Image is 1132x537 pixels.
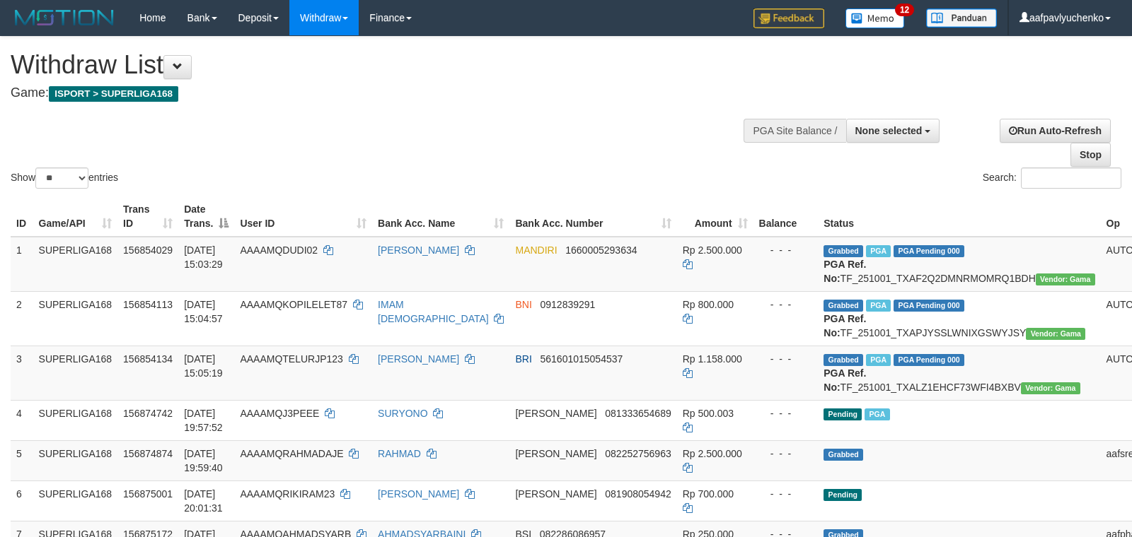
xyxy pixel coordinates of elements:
td: 6 [11,480,33,521]
img: panduan.png [926,8,997,28]
span: BNI [515,299,531,310]
span: MANDIRI [515,244,557,256]
th: Status [818,196,1100,237]
th: Date Trans.: activate to sort column descending [178,196,234,237]
span: Rp 2.500.000 [683,448,742,459]
span: Rp 800.000 [683,299,734,310]
th: Amount: activate to sort column ascending [677,196,753,237]
span: AAAAMQRIKIRAM23 [240,488,335,500]
span: [DATE] 19:59:40 [184,448,223,473]
input: Search: [1021,167,1121,189]
td: 3 [11,346,33,400]
span: 156854134 [123,353,173,365]
span: AAAAMQTELURJP123 [240,353,343,365]
span: ISPORT > SUPERLIGA168 [49,86,178,102]
span: [PERSON_NAME] [515,488,596,500]
span: Grabbed [824,245,863,257]
span: Rp 1.158.000 [683,353,742,365]
img: Feedback.jpg [753,8,824,28]
span: Marked by aafchhiseyha [866,300,891,312]
a: Run Auto-Refresh [1000,119,1111,143]
td: 4 [11,400,33,440]
a: [PERSON_NAME] [378,244,459,256]
span: 156854113 [123,299,173,310]
td: TF_251001_TXAF2Q2DMNRMOMRQ1BDH [818,237,1100,292]
td: SUPERLIGA168 [33,237,118,292]
span: 156854029 [123,244,173,256]
label: Show entries [11,167,118,189]
span: Marked by aafheankoy [865,408,889,420]
a: RAHMAD [378,448,421,459]
img: Button%20Memo.svg [845,8,905,28]
div: - - - [759,243,813,257]
a: Stop [1070,143,1111,167]
a: IMAM [DEMOGRAPHIC_DATA] [378,299,489,324]
span: 156875001 [123,488,173,500]
td: 2 [11,291,33,346]
td: TF_251001_TXALZ1EHCF73WFI4BXBV [818,346,1100,400]
span: [DATE] 15:04:57 [184,299,223,324]
th: Game/API: activate to sort column ascending [33,196,118,237]
span: 12 [895,4,914,16]
b: PGA Ref. No: [824,259,866,284]
span: AAAAMQJ3PEEE [240,408,319,419]
span: Copy 081908054942 to clipboard [605,488,671,500]
th: ID [11,196,33,237]
th: Bank Acc. Name: activate to sort column ascending [372,196,509,237]
img: MOTION_logo.png [11,7,118,28]
b: PGA Ref. No: [824,313,866,338]
span: Grabbed [824,354,863,366]
span: None selected [855,125,923,136]
span: PGA Pending [894,300,964,312]
th: Bank Acc. Number: activate to sort column ascending [509,196,676,237]
b: PGA Ref. No: [824,367,866,393]
td: SUPERLIGA168 [33,400,118,440]
th: Trans ID: activate to sort column ascending [117,196,178,237]
span: AAAAMQKOPILELET87 [240,299,347,310]
span: [DATE] 15:03:29 [184,244,223,270]
span: Grabbed [824,300,863,312]
div: - - - [759,352,813,366]
th: Balance [753,196,819,237]
span: Vendor URL: https://trx31.1velocity.biz [1021,382,1080,394]
span: Rp 500.003 [683,408,734,419]
span: Marked by aafsoycanthlai [866,245,891,257]
span: [PERSON_NAME] [515,448,596,459]
span: Vendor URL: https://trx31.1velocity.biz [1026,328,1085,340]
span: [DATE] 20:01:31 [184,488,223,514]
div: - - - [759,406,813,420]
label: Search: [983,167,1121,189]
span: PGA Pending [894,354,964,366]
span: Grabbed [824,449,863,461]
span: Copy 0912839291 to clipboard [540,299,595,310]
div: - - - [759,447,813,461]
span: Copy 081333654689 to clipboard [605,408,671,419]
div: PGA Site Balance / [744,119,845,143]
span: [PERSON_NAME] [515,408,596,419]
span: Rp 2.500.000 [683,244,742,256]
td: SUPERLIGA168 [33,480,118,521]
h4: Game: [11,86,741,100]
span: [DATE] 19:57:52 [184,408,223,433]
span: Rp 700.000 [683,488,734,500]
div: - - - [759,487,813,501]
h1: Withdraw List [11,51,741,79]
th: User ID: activate to sort column ascending [234,196,372,237]
span: Copy 1660005293634 to clipboard [565,244,637,256]
span: [DATE] 15:05:19 [184,353,223,379]
td: 5 [11,440,33,480]
td: TF_251001_TXAPJYSSLWNIXGSWYJSY [818,291,1100,346]
td: SUPERLIGA168 [33,346,118,400]
select: Showentries [35,167,88,189]
td: SUPERLIGA168 [33,291,118,346]
span: BRI [515,353,531,365]
span: 156874742 [123,408,173,419]
span: Pending [824,408,862,420]
span: AAAAMQDUDI02 [240,244,318,256]
button: None selected [846,119,940,143]
span: 156874874 [123,448,173,459]
td: SUPERLIGA168 [33,440,118,480]
a: [PERSON_NAME] [378,353,459,365]
span: Marked by aafsengchandara [866,354,891,366]
td: 1 [11,237,33,292]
